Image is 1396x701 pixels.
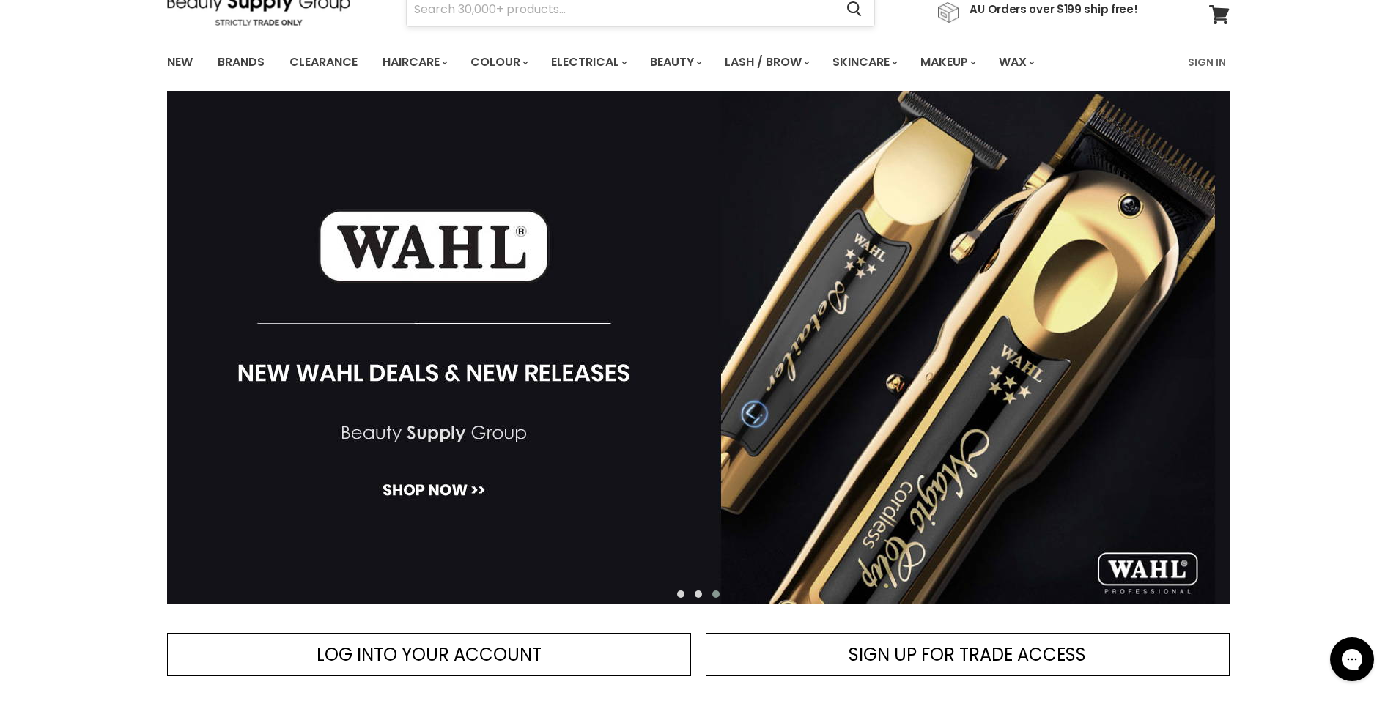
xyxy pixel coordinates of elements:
[639,47,711,78] a: Beauty
[706,633,1230,677] a: SIGN UP FOR TRADE ACCESS
[149,41,1248,84] nav: Main
[821,47,906,78] a: Skincare
[988,47,1044,78] a: Wax
[156,41,1113,84] ul: Main menu
[459,47,537,78] a: Colour
[714,47,819,78] a: Lash / Brow
[278,47,369,78] a: Clearance
[317,642,542,667] span: LOG INTO YOUR ACCOUNT
[207,47,276,78] a: Brands
[1323,632,1381,686] iframe: Gorgias live chat messenger
[372,47,457,78] a: Haircare
[1179,47,1235,78] a: Sign In
[540,47,636,78] a: Electrical
[156,47,204,78] a: New
[909,47,985,78] a: Makeup
[167,633,691,677] a: LOG INTO YOUR ACCOUNT
[849,642,1086,667] span: SIGN UP FOR TRADE ACCESS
